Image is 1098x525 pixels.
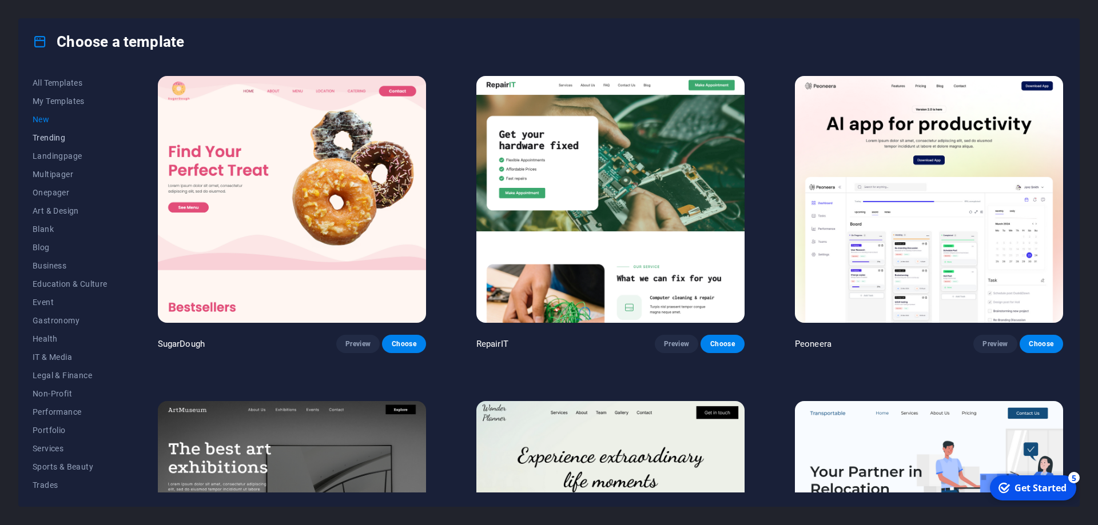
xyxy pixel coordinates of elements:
span: Trades [33,480,108,490]
span: Sports & Beauty [33,462,108,471]
button: Preview [655,335,698,353]
button: Event [33,293,108,311]
button: Multipager [33,165,108,183]
span: Trending [33,133,108,142]
button: Landingpage [33,147,108,165]
span: IT & Media [33,352,108,362]
button: Performance [33,403,108,421]
button: Trending [33,129,108,147]
button: Trades [33,476,108,494]
button: Blank [33,220,108,238]
button: Gastronomy [33,311,108,330]
button: Art & Design [33,202,108,220]
button: Sports & Beauty [33,458,108,476]
span: Event [33,298,108,307]
div: Get Started 5 items remaining, 0% complete [6,5,93,30]
h4: Choose a template [33,33,184,51]
img: RepairIT [476,76,745,323]
span: New [33,115,108,124]
span: Preview [345,339,371,348]
span: Blog [33,243,108,252]
span: Business [33,261,108,270]
span: All Templates [33,78,108,87]
button: My Templates [33,92,108,110]
span: Preview [982,339,1008,348]
button: Choose [382,335,425,353]
span: Legal & Finance [33,371,108,380]
img: SugarDough [158,76,426,323]
span: Onepager [33,188,108,197]
span: My Templates [33,97,108,106]
span: Non-Profit [33,389,108,398]
span: Choose [391,339,416,348]
button: Health [33,330,108,348]
button: Legal & Finance [33,366,108,384]
span: Health [33,334,108,343]
p: RepairIT [476,338,508,350]
button: Education & Culture [33,275,108,293]
button: New [33,110,108,129]
div: Get Started [31,11,83,23]
button: All Templates [33,74,108,92]
span: Services [33,444,108,453]
span: Landingpage [33,151,108,161]
button: Services [33,439,108,458]
button: Business [33,257,108,275]
button: Preview [973,335,1017,353]
button: Portfolio [33,421,108,439]
button: Blog [33,238,108,257]
button: Non-Profit [33,384,108,403]
button: Preview [336,335,380,353]
button: IT & Media [33,348,108,366]
div: 5 [85,1,96,13]
span: Preview [664,339,689,348]
p: SugarDough [158,338,205,350]
span: Choose [710,339,735,348]
button: Choose [701,335,744,353]
span: Gastronomy [33,316,108,325]
p: Peoneera [795,338,832,350]
button: Choose [1020,335,1063,353]
span: Blank [33,225,108,234]
span: Portfolio [33,426,108,435]
span: Multipager [33,170,108,179]
span: Choose [1029,339,1054,348]
span: Performance [33,407,108,416]
img: Peoneera [795,76,1063,323]
button: Onepager [33,183,108,202]
span: Art & Design [33,206,108,215]
span: Education & Culture [33,279,108,288]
